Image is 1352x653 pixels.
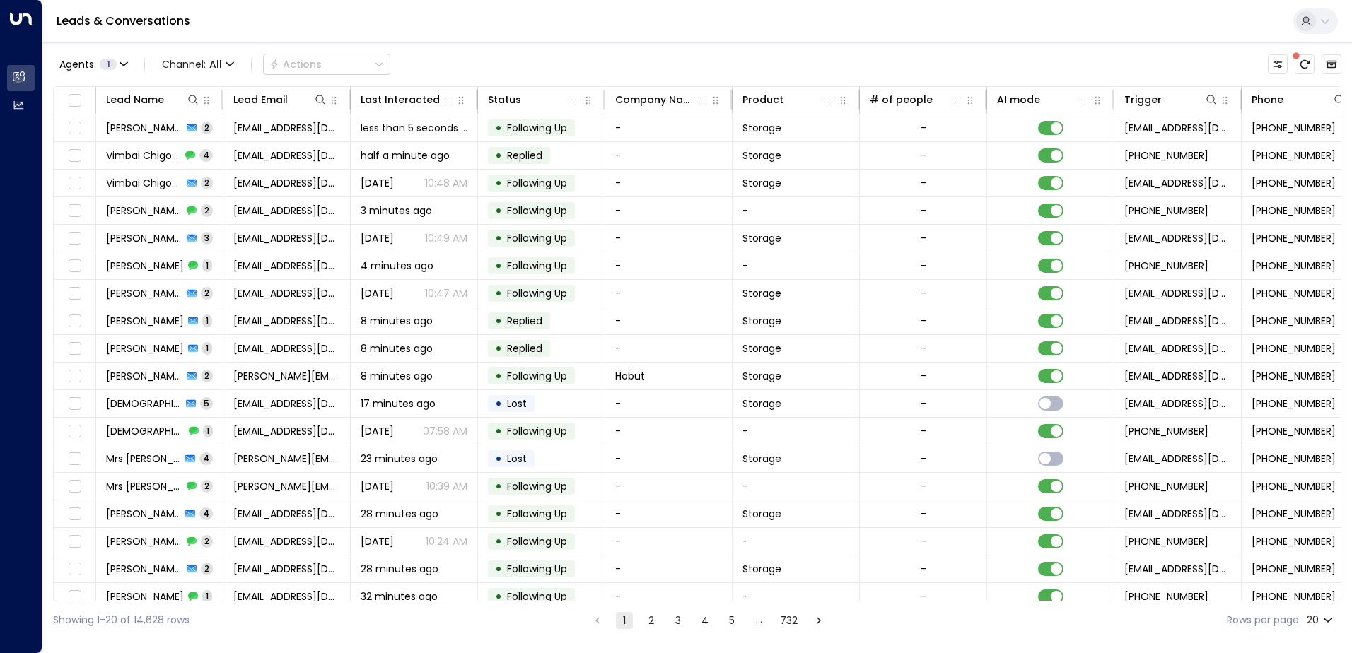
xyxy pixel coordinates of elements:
[106,121,182,135] span: Andrew McLaren
[507,176,567,190] span: Following Up
[57,13,190,29] a: Leads & Conversations
[66,312,83,330] span: Toggle select row
[66,505,83,523] span: Toggle select row
[1252,396,1336,411] span: +447478877878
[269,58,322,71] div: Actions
[425,176,467,190] p: 10:48 AM
[233,148,340,163] span: 2-feedlot-swims@icloud.com
[423,424,467,438] p: 07:58 AM
[507,121,567,135] span: Following Up
[1252,562,1336,576] span: +447763978146
[361,507,438,521] span: 28 minutes ago
[361,286,394,300] span: Yesterday
[1124,176,1231,190] span: leads@space-station.co.uk
[100,59,117,70] span: 1
[1252,259,1336,273] span: +447780438934
[426,534,467,548] p: 10:24 AM
[921,507,926,521] div: -
[1252,121,1336,135] span: +447843495359
[507,204,567,218] span: Following Up
[605,555,733,582] td: -
[106,148,181,163] span: Vimbai Chigodo
[488,91,582,108] div: Status
[53,613,190,628] div: Showing 1-20 of 14,628 rows
[1124,589,1208,604] span: +447739020472
[495,309,502,333] div: •
[1252,534,1336,548] span: +442030867796
[202,342,212,354] span: 1
[605,280,733,307] td: -
[201,177,213,189] span: 2
[200,397,213,409] span: 5
[361,562,438,576] span: 28 minutes ago
[742,176,781,190] span: Storage
[733,528,860,555] td: -
[202,314,212,326] span: 1
[615,91,709,108] div: Company Name
[361,369,433,383] span: 8 minutes ago
[742,121,781,135] span: Storage
[495,116,502,140] div: •
[742,91,837,108] div: Product
[742,452,781,466] span: Storage
[870,91,933,108] div: # of people
[233,286,340,300] span: jh_interiors@outlook.com
[1252,452,1336,466] span: +441939260357
[361,452,438,466] span: 23 minutes ago
[233,91,288,108] div: Lead Email
[615,91,695,108] div: Company Name
[361,204,432,218] span: 3 minutes ago
[426,479,467,493] p: 10:39 AM
[233,507,340,521] span: stevecui813@gmail.com
[361,91,455,108] div: Last Interacted
[697,612,713,629] button: Go to page 4
[507,507,567,521] span: Following Up
[605,583,733,610] td: -
[742,91,783,108] div: Product
[742,507,781,521] span: Storage
[233,231,340,245] span: robj3_95@hotmail.com
[233,589,340,604] span: sallykj@talktalk.net
[507,562,567,576] span: Following Up
[1124,314,1231,328] span: leads@space-station.co.uk
[106,91,200,108] div: Lead Name
[605,418,733,445] td: -
[1252,314,1336,328] span: +447899998744
[66,560,83,578] span: Toggle select row
[66,588,83,606] span: Toggle select row
[605,473,733,500] td: -
[361,424,394,438] span: Oct 02, 2025
[1252,479,1336,493] span: +441939260357
[921,259,926,273] div: -
[733,197,860,224] td: -
[742,314,781,328] span: Storage
[605,197,733,224] td: -
[507,148,542,163] span: Replied
[199,507,213,519] span: 4
[201,204,213,216] span: 2
[605,500,733,527] td: -
[361,148,450,163] span: half a minute ago
[1124,452,1231,466] span: leads@space-station.co.uk
[733,252,860,279] td: -
[670,612,687,629] button: Go to page 3
[66,257,83,275] span: Toggle select row
[1124,204,1208,218] span: +447738245930
[361,341,433,355] span: 8 minutes ago
[106,341,184,355] span: Michael Harris
[233,562,340,576] span: dawid121999@gmail.com
[361,589,438,604] span: 32 minutes ago
[1124,507,1231,521] span: leads@space-station.co.uk
[66,533,83,551] span: Toggle select row
[1124,424,1208,438] span: +447478877878
[605,307,733,334] td: -
[615,369,645,383] span: Hobut
[1124,91,1218,108] div: Trigger
[1252,589,1336,604] span: +447739020472
[66,92,83,110] span: Toggle select all
[199,452,213,464] span: 4
[488,91,521,108] div: Status
[233,204,340,218] span: robj3_95@hotmail.com
[507,341,542,355] span: Replied
[233,479,340,493] span: lyndsey.eason@gmail.com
